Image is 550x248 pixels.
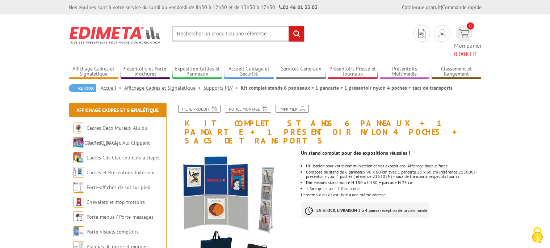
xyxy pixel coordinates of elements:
img: Porte-menus / Porte-messages [73,211,84,222]
img: devis rapide [459,29,469,38]
a: Présentoirs Multimédia [380,66,430,78]
a: Cadres et Présentoirs Extérieur [87,169,155,176]
li: Kit complet stands 6 panneaux + 1 pancarte + 1 présentoir nylon 4 poches + sacs de transports [241,84,453,91]
img: Cadres Deco Muraux Alu ou Bois [73,123,84,133]
a: Accueil [101,85,124,91]
strong: EN STOCK, LIVRAISON 3 à 4 jours [316,208,377,213]
a: Chevalets et stop trottoirs [87,199,145,205]
a: Affichage Cadres et Signalétique [124,85,203,91]
a: Porte-affiches de sol sur pied [87,184,150,191]
button: Cookies (fenêtre modale) [525,223,550,248]
img: Chevalets et stop trottoirs [73,197,84,208]
a: Accueil Guidage et Sécurité [224,66,274,78]
a: Cadres Deco Muraux Alu ou [GEOGRAPHIC_DATA] [73,125,147,146]
img: Porte-affiches de sol sur pied [73,182,84,193]
a: Notice Montage [225,105,271,113]
a: Commande rapide [442,4,482,10]
span: Mon panier [454,42,482,58]
li: Utilisation pour votre communication et vos expositions. Affichage double-faces [306,164,481,168]
input: Rechercher un produit ou une référence... [172,26,305,42]
h1: Kit complet stands 6 panneaux + 1 pancarte + 1 présentoir nylon 4 poches + sacs de transports [168,105,487,145]
img: Cadres Clic-Clac couleurs à clapet [73,152,84,163]
a: Présentoirs Presse et Journaux [328,66,378,78]
img: devis rapide [438,29,446,38]
img: Cookies (fenêtre modale) [528,226,546,244]
img: Cadres et Présentoirs Extérieur [73,167,84,178]
li: Dimensions stand monté H 180 x L 180 + pancarte H 25 cm [306,180,481,185]
div: | [402,4,482,11]
span: € HT [454,50,482,58]
li: 1 face gris clair – 1 face bleue [306,187,481,191]
a: devis rapide 0 Mon panier 0,00€ HT [454,25,482,58]
img: Porte-visuels comptoirs [73,226,84,237]
li: Composé du stand de 6 panneaux 90 x 60 cm avec 1 pancarte 25 x 60 cm (référence 215000) + présent... [306,170,481,179]
a: Retour [69,84,96,92]
a: Supports PLV [203,85,241,91]
a: Imprimer [276,105,309,113]
span: 0,00 [454,50,465,57]
div: Nos équipes sont à votre service du lundi au vendredi de 8h30 à 12h30 et de 13h30 à 17h30 [69,4,318,11]
a: Porte-menus / Porte-messages [87,214,154,220]
p: à réception de la commande [301,202,429,218]
a: Cadres Clic-Clac couleurs à clapet [87,154,160,161]
a: Affichage Cadres et Signalétique [69,66,119,78]
td: Un stand complet pour des expositions réussies ! [301,149,469,157]
input: rechercher [289,26,304,42]
a: Catalogue gratuit [402,4,441,10]
a: Fiche produit [178,105,221,113]
a: Services Généraux [276,66,326,78]
img: Edimeta [69,22,161,48]
a: Affichage Cadres et Signalétique [76,107,159,114]
span: 0 [467,22,474,30]
a: Porte-visuels comptoirs [87,228,139,235]
div: L'ensemble du kit est livré à une même adresse [301,145,487,226]
img: devis rapide [418,29,425,38]
a: Cadres Clic-Clac Alu Clippant [87,140,150,146]
strong: 01 46 81 33 03 [279,4,318,10]
a: Classement et Rangement [432,66,482,78]
a: Présentoirs et Porte-brochures [121,66,171,78]
a: Exposition Grilles et Panneaux [172,66,222,78]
